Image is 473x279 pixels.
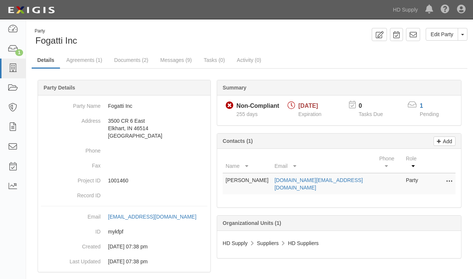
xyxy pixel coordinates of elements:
[108,53,154,68] a: Documents (2)
[41,209,101,220] dt: Email
[223,138,253,144] b: Contacts (1)
[41,239,101,250] dt: Created
[223,152,272,173] th: Name
[236,111,258,117] span: Since 12/27/2024
[41,143,101,154] dt: Phone
[108,213,196,220] div: [EMAIL_ADDRESS][DOMAIN_NAME]
[223,220,281,226] b: Organizational Units (1)
[359,111,383,117] span: Tasks Due
[389,2,422,17] a: HD Supply
[223,85,247,91] b: Summary
[359,102,392,110] p: 0
[41,113,207,143] dd: 3500 CR 6 East Elkhart, IN 46514 [GEOGRAPHIC_DATA]
[403,152,426,173] th: Role
[231,53,267,68] a: Activity (0)
[6,3,57,17] img: logo-5460c22ac91f19d4615b14bd174203de0afe785f0fc80cf4dbbc73dc1793850b.png
[41,254,207,269] dd: 08/08/2024 07:38 pm
[434,137,455,146] a: Add
[226,102,234,110] i: Non-Compliant
[41,98,101,110] dt: Party Name
[403,173,426,194] td: Party
[108,177,207,184] p: 1001460
[298,103,318,109] span: [DATE]
[420,103,423,109] a: 1
[41,254,101,265] dt: Last Updated
[198,53,231,68] a: Tasks (0)
[441,5,450,14] i: Help Center - Complianz
[257,240,279,246] span: Suppliers
[35,28,77,34] div: Party
[41,98,207,113] dd: Fogatti Inc
[41,239,207,254] dd: 08/08/2024 07:38 pm
[32,28,244,47] div: Fogatti Inc
[155,53,197,68] a: Messages (9)
[236,102,279,110] div: Non-Compliant
[288,240,318,246] span: HD Suppliers
[41,188,101,199] dt: Record ID
[32,53,60,69] a: Details
[41,158,101,169] dt: Fax
[223,240,248,246] span: HD Supply
[41,224,101,235] dt: ID
[15,49,23,56] div: 1
[274,177,363,191] a: [DOMAIN_NAME][EMAIL_ADDRESS][DOMAIN_NAME]
[426,28,458,41] a: Edit Party
[376,152,403,173] th: Phone
[272,152,376,173] th: Email
[108,214,204,220] a: [EMAIL_ADDRESS][DOMAIN_NAME]
[441,137,452,145] p: Add
[44,85,75,91] b: Party Details
[61,53,108,68] a: Agreements (1)
[223,173,272,194] td: [PERSON_NAME]
[35,35,77,46] span: Fogatti Inc
[41,173,101,184] dt: Project ID
[298,111,321,117] span: Expiration
[41,224,207,239] dd: mykfpf
[41,113,101,125] dt: Address
[420,111,439,117] span: Pending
